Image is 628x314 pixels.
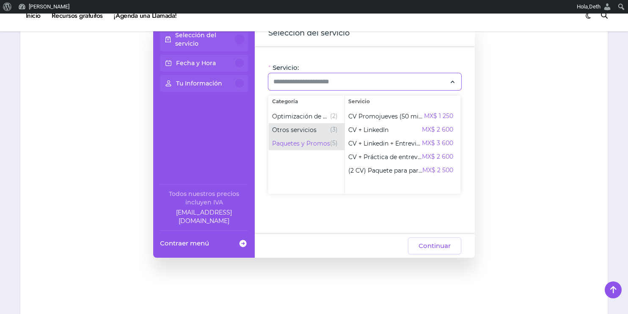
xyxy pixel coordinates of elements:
[422,125,453,135] span: MX$ 2 600
[268,28,350,39] span: Selección del servicio
[108,4,182,27] a: ¡Agenda una Llamada!
[273,63,299,72] span: Servicio:
[419,241,451,251] span: Continuar
[348,166,422,175] span: (2 CV) Paquete para parejas
[422,138,453,149] span: MX$ 3 600
[160,190,248,207] div: Todos nuestros precios incluyen IVA
[272,126,317,134] span: Otros servicios
[160,208,248,225] a: Company email: ayuda@elhadadelasvacantes.com
[20,4,46,27] a: Inicio
[408,237,461,254] button: Continuar
[422,165,453,176] span: MX$ 2 500
[272,112,330,121] span: Optimización de CV
[176,79,222,88] p: Tu Información
[348,126,388,134] span: CV + LinkedIn
[176,59,216,67] p: Fecha y Hora
[348,139,422,148] span: CV + Linkedin + Entrevista
[348,153,422,161] span: CV + Práctica de entrevista
[175,31,235,48] p: Selección del servicio
[160,239,209,248] span: Contraer menú
[348,112,424,121] span: CV Promojueves (50 min)
[345,96,460,107] span: Servicio
[268,96,460,194] div: Selecciona el servicio
[589,3,600,10] span: Deth
[46,4,108,27] a: Recursos gratuitos
[272,139,330,148] span: Paquetes y Promos
[269,96,344,107] span: Categoría
[330,138,338,149] span: (5)
[330,111,338,121] span: (2)
[422,152,453,162] span: MX$ 2 600
[424,111,453,121] span: MX$ 1 250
